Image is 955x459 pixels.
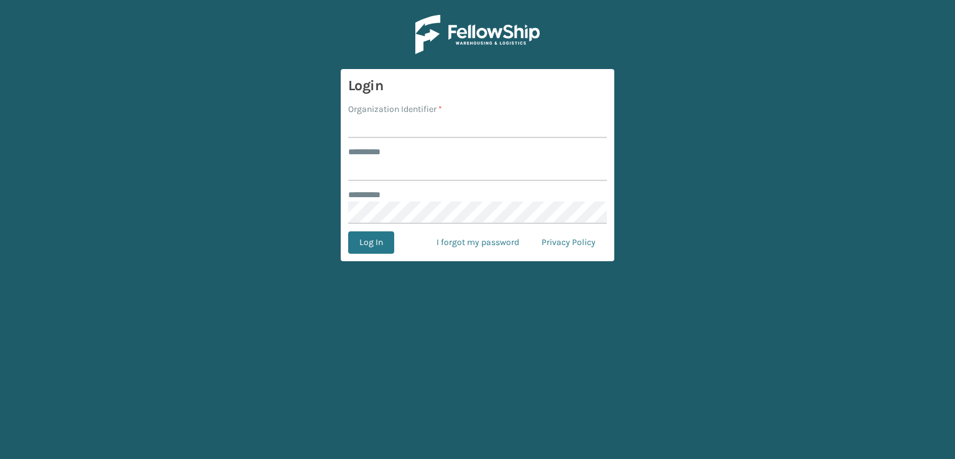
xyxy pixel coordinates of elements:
button: Log In [348,231,394,254]
h3: Login [348,76,607,95]
img: Logo [415,15,540,54]
label: Organization Identifier [348,103,442,116]
a: I forgot my password [425,231,530,254]
a: Privacy Policy [530,231,607,254]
